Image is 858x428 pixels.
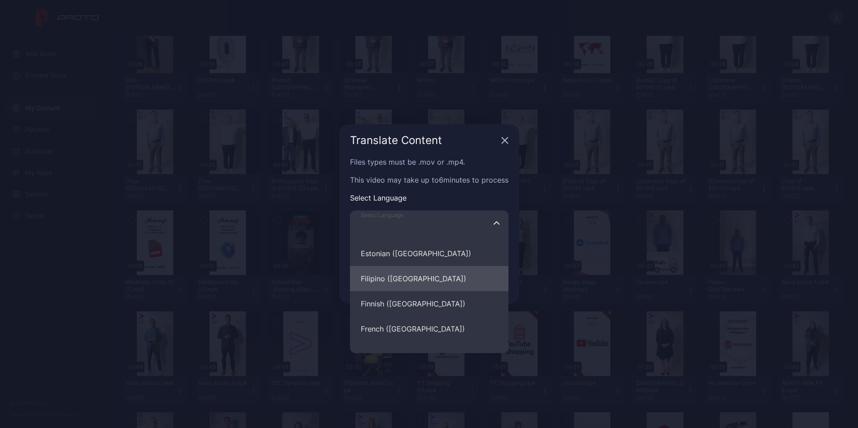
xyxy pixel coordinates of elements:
[350,135,498,146] div: Translate Content
[350,192,508,203] p: Select Language
[350,210,508,236] input: Select LanguageEnglish ([GEOGRAPHIC_DATA])Estonian ([GEOGRAPHIC_DATA])Filipino ([GEOGRAPHIC_DATA]...
[350,316,508,341] button: Select LanguageEnglish ([GEOGRAPHIC_DATA])Estonian ([GEOGRAPHIC_DATA])Filipino ([GEOGRAPHIC_DATA]...
[361,212,403,219] span: Select Language
[350,291,508,316] button: Select LanguageEnglish ([GEOGRAPHIC_DATA])Estonian ([GEOGRAPHIC_DATA])Filipino ([GEOGRAPHIC_DATA]...
[350,175,508,185] p: This video may take up to 6 minutes to process
[350,241,508,266] button: Select LanguageEnglish ([GEOGRAPHIC_DATA])Filipino ([GEOGRAPHIC_DATA])Finnish ([GEOGRAPHIC_DATA])...
[350,157,508,167] p: Files types must be .mov or .mp4.
[350,266,508,291] button: Select LanguageEnglish ([GEOGRAPHIC_DATA])Estonian ([GEOGRAPHIC_DATA])Finnish ([GEOGRAPHIC_DATA])...
[493,210,500,236] button: Select LanguageEnglish ([GEOGRAPHIC_DATA])Estonian ([GEOGRAPHIC_DATA])Filipino ([GEOGRAPHIC_DATA]...
[350,341,508,367] button: Select LanguageEnglish ([GEOGRAPHIC_DATA])Estonian ([GEOGRAPHIC_DATA])Filipino ([GEOGRAPHIC_DATA]...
